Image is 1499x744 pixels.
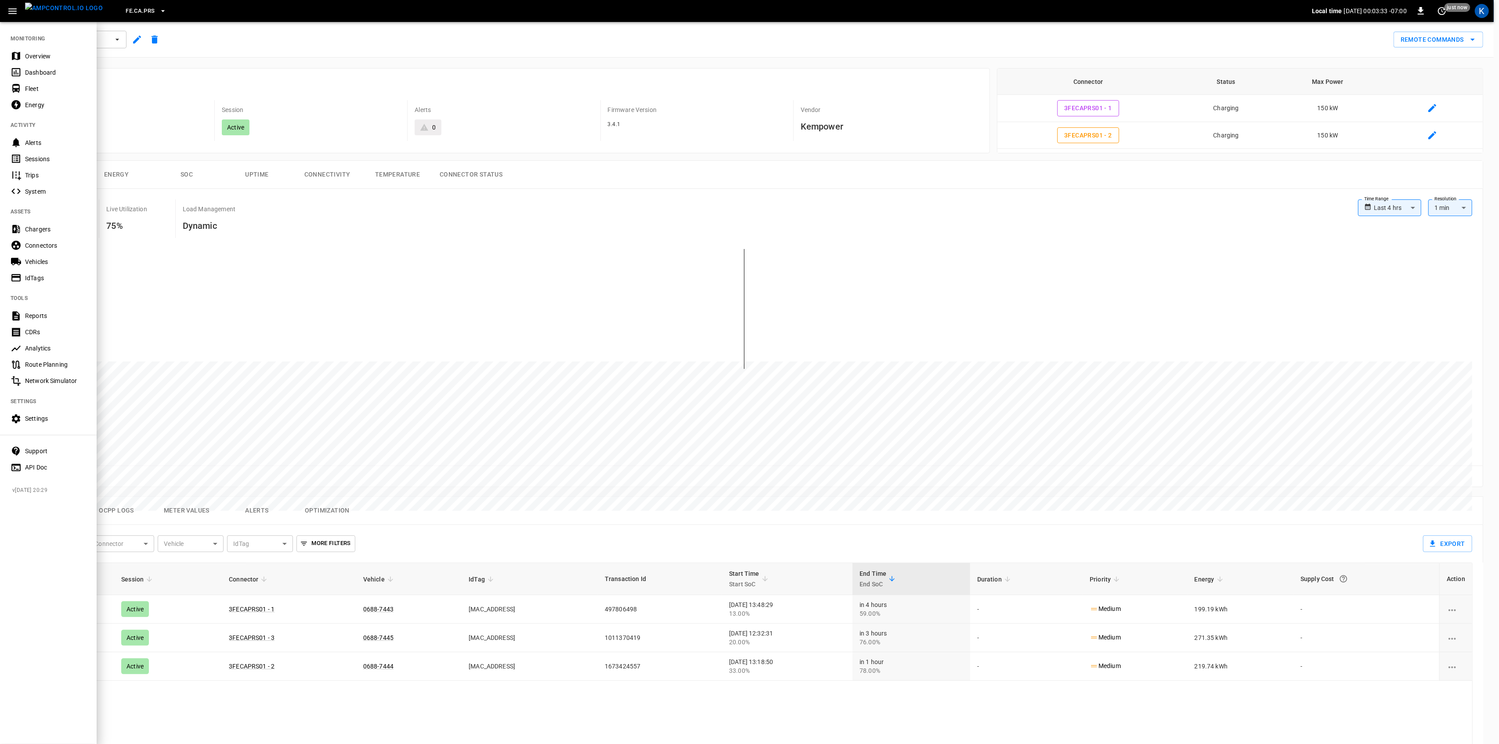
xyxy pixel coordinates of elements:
[25,414,86,423] div: Settings
[25,155,86,163] div: Sessions
[1435,4,1449,18] button: set refresh interval
[126,6,155,16] span: FE.CA.PRS
[25,447,86,455] div: Support
[25,52,86,61] div: Overview
[25,101,86,109] div: Energy
[25,257,86,266] div: Vehicles
[1445,3,1470,12] span: just now
[25,187,86,196] div: System
[25,360,86,369] div: Route Planning
[1344,7,1407,15] p: [DATE] 00:03:33 -07:00
[12,486,90,495] span: v [DATE] 20:29
[25,328,86,336] div: CDRs
[25,84,86,93] div: Fleet
[25,3,103,14] img: ampcontrol.io logo
[25,225,86,234] div: Chargers
[25,376,86,385] div: Network Simulator
[25,241,86,250] div: Connectors
[1475,4,1489,18] div: profile-icon
[25,274,86,282] div: IdTags
[25,344,86,353] div: Analytics
[25,311,86,320] div: Reports
[1312,7,1342,15] p: Local time
[25,463,86,472] div: API Doc
[25,68,86,77] div: Dashboard
[25,171,86,180] div: Trips
[25,138,86,147] div: Alerts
